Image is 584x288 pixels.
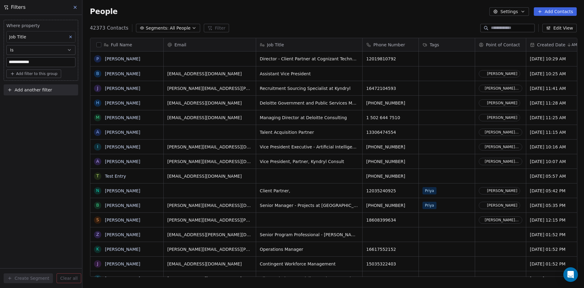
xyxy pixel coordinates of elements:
[530,144,579,150] span: [DATE] 10:16 AM
[260,202,359,208] span: Senior Manager - Projects at [GEOGRAPHIC_DATA]
[96,158,99,165] div: A
[167,173,252,179] span: [EMAIL_ADDRESS][DOMAIN_NAME]
[534,7,577,16] button: Add Contacts
[485,130,519,134] div: [PERSON_NAME] Darbasthu
[486,42,520,48] span: Point of Contact
[96,100,99,106] div: H
[530,276,579,282] span: [DATE] 01:52 PM
[530,261,579,267] span: [DATE] 01:52 PM
[105,56,140,61] a: [PERSON_NAME]
[105,203,140,208] a: [PERSON_NAME]
[260,56,359,62] span: Director - Client Partner at Cognizant Technology Solutions
[105,115,140,120] a: [PERSON_NAME]
[167,246,252,252] span: [PERSON_NAME][EMAIL_ADDRESS][PERSON_NAME][DOMAIN_NAME]
[260,232,359,238] span: Senior Program Professional - [PERSON_NAME]
[167,115,252,121] span: [EMAIL_ADDRESS][DOMAIN_NAME]
[366,56,415,62] span: 12019810792
[530,232,579,238] span: [DATE] 01:52 PM
[530,100,579,106] span: [DATE] 11:28 AM
[485,159,519,164] div: [PERSON_NAME] Darbasthu
[105,71,140,76] a: [PERSON_NAME]
[487,203,517,208] div: [PERSON_NAME]
[489,7,529,16] button: Settings
[90,38,163,51] div: Full Name
[267,42,284,48] span: Job Title
[260,188,359,194] span: Client Partner,
[105,144,140,149] a: [PERSON_NAME]
[530,217,579,223] span: [DATE] 12:15 PM
[526,38,582,51] div: Created DateAMT
[260,144,359,150] span: Vice President Executive - Artificial Intelligence, Technology, Digital & Infra Services
[530,173,579,179] span: [DATE] 05:57 AM
[167,232,252,238] span: [EMAIL_ADDRESS][PERSON_NAME][DOMAIN_NAME]
[366,202,415,208] span: [PHONE_NUMBER]
[366,129,415,135] span: 13306474554
[260,246,359,252] span: Operations Manager
[90,7,118,16] span: People
[164,38,256,51] div: Email
[530,246,579,252] span: [DATE] 01:52 PM
[260,276,359,282] span: Client Solutions Specialist, Onsite At Google
[97,85,98,91] div: J
[485,86,519,91] div: [PERSON_NAME] Darbasthu
[167,144,252,150] span: [PERSON_NAME][EMAIL_ADDRESS][DOMAIN_NAME]
[167,71,252,77] span: [EMAIL_ADDRESS][DOMAIN_NAME]
[530,188,579,194] span: [DATE] 05:42 PM
[530,115,579,121] span: [DATE] 11:25 AM
[563,267,578,282] div: Open Intercom Messenger
[260,261,359,267] span: Contingent Workforce Management
[475,38,526,51] div: Point of Contact
[167,202,252,208] span: [PERSON_NAME][EMAIL_ADDRESS][DOMAIN_NAME]
[366,173,415,179] span: [PHONE_NUMBER]
[167,158,252,165] span: [PERSON_NAME][EMAIL_ADDRESS][DOMAIN_NAME]
[105,276,140,281] a: [PERSON_NAME]
[419,38,475,51] div: Tags
[96,217,99,223] div: S
[260,129,359,135] span: Talent Acquisition Partner
[96,231,99,238] div: Z
[366,246,415,252] span: 16617552152
[366,85,415,91] span: 16472104593
[530,85,579,91] span: [DATE] 11:41 AM
[422,187,436,194] span: Priya
[146,25,169,31] span: Segments:
[572,42,579,47] span: AMT
[96,173,99,179] div: T
[422,202,436,209] span: Priya
[542,24,577,32] button: Edit View
[487,116,517,120] div: [PERSON_NAME]
[96,275,99,282] div: S
[485,218,519,222] div: [PERSON_NAME] Darbasthu
[530,202,579,208] span: [DATE] 05:35 PM
[96,202,99,208] div: B
[90,24,129,32] span: 42373 Contacts
[105,261,140,266] a: [PERSON_NAME]
[96,114,99,121] div: M
[260,100,359,106] span: Deloitte Government and Public Services Managing Director
[90,52,164,277] div: grid
[105,101,140,105] a: [PERSON_NAME]
[105,247,140,252] a: [PERSON_NAME]
[256,38,362,51] div: Job Title
[96,70,99,77] div: B
[105,188,140,193] a: [PERSON_NAME]
[167,276,252,282] span: [EMAIL_ADDRESS][DOMAIN_NAME]
[530,129,579,135] span: [DATE] 11:15 AM
[430,42,439,48] span: Tags
[366,158,415,165] span: [PHONE_NUMBER]
[105,86,140,91] a: [PERSON_NAME]
[366,188,415,194] span: 12035240925
[97,261,98,267] div: J
[167,261,252,267] span: [EMAIL_ADDRESS][DOMAIN_NAME]
[537,42,565,48] span: Created Date
[366,144,415,150] span: [PHONE_NUMBER]
[105,218,140,222] a: [PERSON_NAME]
[260,158,359,165] span: Vice President, Partner, Kyndryl Consult
[96,187,99,194] div: N
[204,24,229,32] button: Filter
[105,130,140,135] a: [PERSON_NAME]
[97,144,98,150] div: I
[260,115,359,121] span: Managing Director at Deloitte Consulting
[366,115,415,121] span: 1 502 644 7510
[530,56,579,62] span: [DATE] 10:29 AM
